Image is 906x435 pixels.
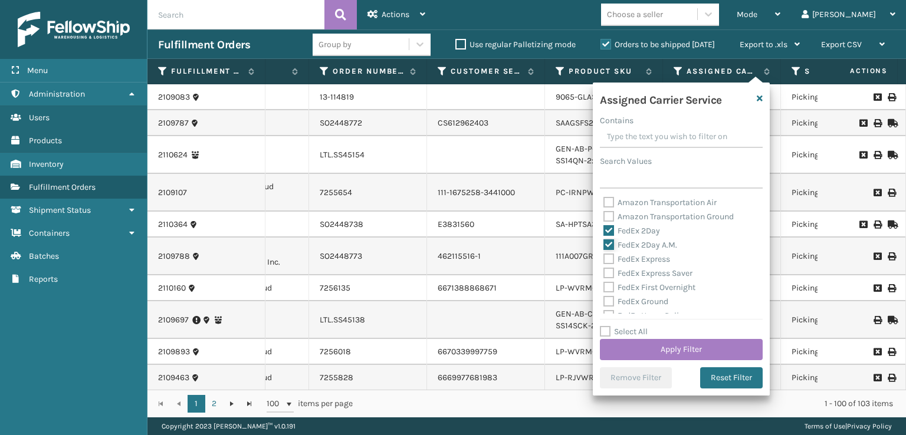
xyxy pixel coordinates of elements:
td: 7255654 [309,174,427,212]
span: Reports [29,274,58,284]
button: Reset Filter [700,367,763,388]
i: Print Label [888,348,895,356]
img: logo [18,12,130,47]
label: Product SKU [569,66,640,77]
span: Export CSV [821,39,862,50]
span: Administration [29,89,85,99]
a: 2110160 [158,282,186,294]
td: Picking [781,174,899,212]
i: Request to Be Cancelled [859,220,866,229]
a: SAAGSFS2BU3143 [556,118,621,128]
i: Mark as Shipped [888,316,895,324]
i: Print Label [888,189,895,197]
a: 2109787 [158,117,189,129]
a: GEN-AB-C-SCK: 2 [556,309,619,319]
i: Request to Be Cancelled [874,252,881,261]
span: 100 [267,398,284,410]
td: Picking [781,365,899,391]
a: Terms of Use [805,422,845,430]
a: 2109697 [158,314,189,326]
td: LTL.SS45154 [309,136,427,174]
span: items per page [267,395,353,413]
td: Picking [781,301,899,339]
div: 1 - 100 of 103 items [369,398,893,410]
label: FedEx 2Day A.M. [603,240,677,250]
span: Fulfillment Orders [29,182,96,192]
label: Select All [600,327,648,337]
td: Picking [781,238,899,275]
td: Picking [781,275,899,301]
label: Amazon Transportation Air [603,197,717,207]
span: Menu [27,65,48,75]
a: Go to the last page [241,395,258,413]
i: Print Label [888,284,895,292]
i: Request to Be Cancelled [874,284,881,292]
td: 7255828 [309,365,427,391]
a: 2109083 [158,91,190,103]
a: 2 [205,395,223,413]
i: Print BOL [874,119,881,127]
span: Products [29,136,62,146]
i: Request to Be Cancelled [874,348,881,356]
span: Go to the next page [227,399,237,408]
td: SO2448738 [309,212,427,238]
a: GEN-AB-P-Q: 1 [556,144,607,154]
a: 1 [188,395,205,413]
a: 2110624 [158,149,188,161]
a: SS14QN-2: 1 [556,156,598,166]
td: Picking [781,339,899,365]
p: Copyright 2023 [PERSON_NAME]™ v 1.0.191 [162,417,296,435]
span: Batches [29,251,59,261]
label: Customer Service Order Number [451,66,522,77]
td: Picking [781,136,899,174]
a: PC-IRNPW-STL-BLU [556,187,628,197]
i: Print BOL [874,316,881,324]
i: Request to Be Cancelled [874,93,881,101]
i: Mark as Shipped [888,119,895,127]
a: LP-RJVWR-PRPL [556,373,616,383]
td: 7256018 [309,339,427,365]
span: Inventory [29,159,64,169]
i: Mark as Shipped [888,220,895,229]
i: Print Label [888,252,895,261]
a: 2109463 [158,372,189,384]
i: Request to Be Cancelled [859,119,866,127]
td: SO2448772 [309,110,427,136]
i: Print Label [888,374,895,382]
td: 7256135 [309,275,427,301]
label: FedEx Home Delivery [603,311,694,321]
label: FedEx First Overnight [603,282,695,292]
a: Go to the next page [223,395,241,413]
button: Remove Filter [600,367,672,388]
span: Actions [813,61,895,81]
td: SO2448773 [309,238,427,275]
a: LP-WVRM-WHT [556,283,612,293]
label: FedEx Express Saver [603,268,692,278]
td: 6671388868671 [427,275,545,301]
td: 6669977681983 [427,365,545,391]
label: Contains [600,114,633,127]
h4: Assigned Carrier Service [600,90,722,107]
span: Shipment Status [29,205,91,215]
a: 2109107 [158,187,187,199]
i: Print Label [888,93,895,101]
td: 6670339997759 [427,339,545,365]
a: SS14SCK-2: 2 [556,321,604,331]
td: 13-114819 [309,84,427,110]
a: SA-HPTSA3TM3011 [556,219,623,229]
a: 2109788 [158,251,190,262]
span: Export to .xls [740,39,787,50]
td: LTL.SS45138 [309,301,427,339]
div: Group by [319,38,352,51]
td: 111-1675258-3441000 [427,174,545,212]
label: Amazon Transportation Ground [603,212,734,222]
i: Request to Be Cancelled [859,151,866,159]
td: 462115516-1 [427,238,545,275]
td: E3831560 [427,212,545,238]
label: Status [805,66,876,77]
input: Type the text you wish to filter on [600,127,763,148]
i: Print BOL [874,151,881,159]
label: Search Values [600,155,652,167]
label: Fulfillment Order Id [171,66,242,77]
i: Request to Be Cancelled [874,189,881,197]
